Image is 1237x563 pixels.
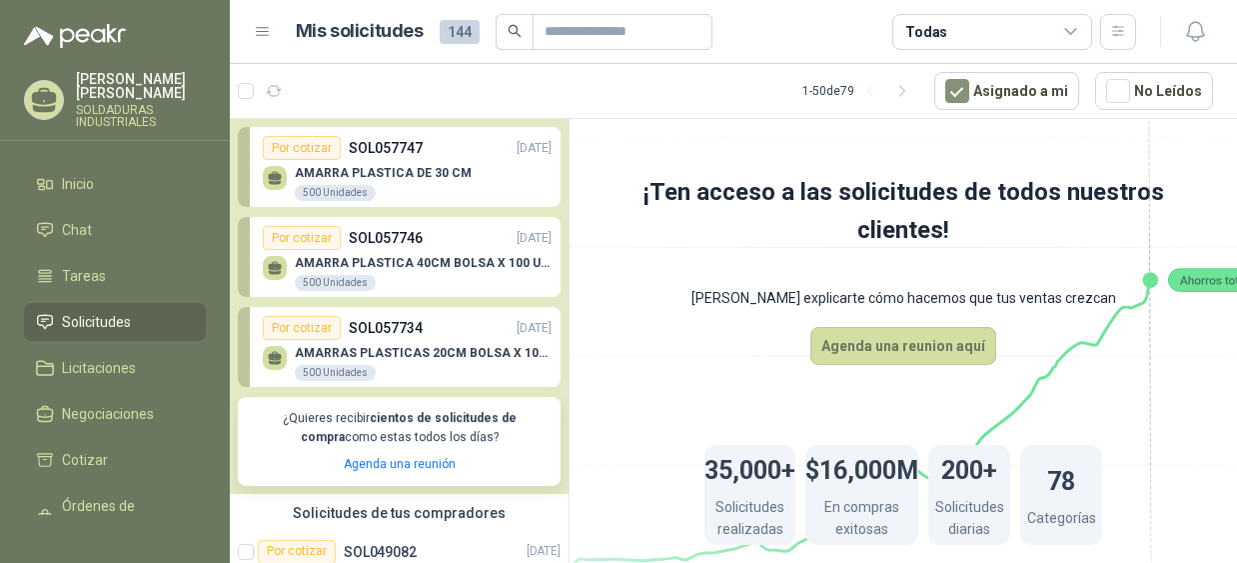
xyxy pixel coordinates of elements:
[62,173,94,195] span: Inicio
[802,75,918,107] div: 1 - 50 de 79
[76,72,206,100] p: [PERSON_NAME] [PERSON_NAME]
[810,327,996,365] button: Agenda una reunion aquí
[263,136,341,160] div: Por cotizar
[24,303,206,341] a: Solicitudes
[440,20,480,44] span: 144
[62,219,92,241] span: Chat
[230,4,569,494] div: Por cotizarSOL057751[DATE] Estantería de Almacenamiento1 UnidadesPor cotizarSOL057747[DATE] AMARR...
[295,346,552,360] p: AMARRAS PLASTICAS 20CM BOLSA X 100 UND
[24,165,206,203] a: Inicio
[508,24,522,38] span: search
[24,257,206,295] a: Tareas
[24,211,206,249] a: Chat
[76,104,206,128] p: SOLDADURAS INDUSTRIALES
[263,316,341,340] div: Por cotizar
[344,545,417,559] p: SOL049082
[301,411,517,444] b: cientos de solicitudes de compra
[704,446,795,490] h1: 35,000+
[24,487,206,547] a: Órdenes de Compra
[62,265,106,287] span: Tareas
[928,496,1010,545] p: Solicitudes diarias
[24,441,206,479] a: Cotizar
[295,166,472,180] p: AMARRA PLASTICA DE 30 CM
[349,227,423,249] p: SOL057746
[704,496,795,545] p: Solicitudes realizadas
[905,21,947,43] div: Todas
[62,311,131,333] span: Solicitudes
[349,317,423,339] p: SOL057734
[263,226,341,250] div: Por cotizar
[295,185,376,201] div: 500 Unidades
[295,256,552,270] p: AMARRA PLASTICA 40CM BOLSA X 100 UND
[941,446,997,490] h1: 200+
[349,137,423,159] p: SOL057747
[62,495,187,539] span: Órdenes de Compra
[238,217,561,297] a: Por cotizarSOL057746[DATE] AMARRA PLASTICA 40CM BOLSA X 100 UND500 Unidades
[805,496,918,545] p: En compras exitosas
[238,127,561,207] a: Por cotizarSOL057747[DATE] AMARRA PLASTICA DE 30 CM500 Unidades
[517,229,552,248] p: [DATE]
[517,139,552,158] p: [DATE]
[344,457,456,471] a: Agenda una reunión
[1047,457,1075,501] h1: 78
[805,446,918,490] h1: $16,000M
[295,365,376,381] div: 500 Unidades
[24,395,206,433] a: Negociaciones
[1095,72,1213,110] button: No Leídos
[1027,507,1096,534] p: Categorías
[238,307,561,387] a: Por cotizarSOL057734[DATE] AMARRAS PLASTICAS 20CM BOLSA X 100 UND500 Unidades
[62,357,136,379] span: Licitaciones
[230,494,569,532] div: Solicitudes de tus compradores
[250,409,549,447] p: ¿Quieres recibir como estas todos los días?
[62,403,154,425] span: Negociaciones
[62,449,108,471] span: Cotizar
[295,275,376,291] div: 500 Unidades
[934,72,1079,110] button: Asignado a mi
[24,349,206,387] a: Licitaciones
[296,17,424,46] h1: Mis solicitudes
[517,319,552,338] p: [DATE]
[24,24,126,48] img: Logo peakr
[527,542,561,561] p: [DATE]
